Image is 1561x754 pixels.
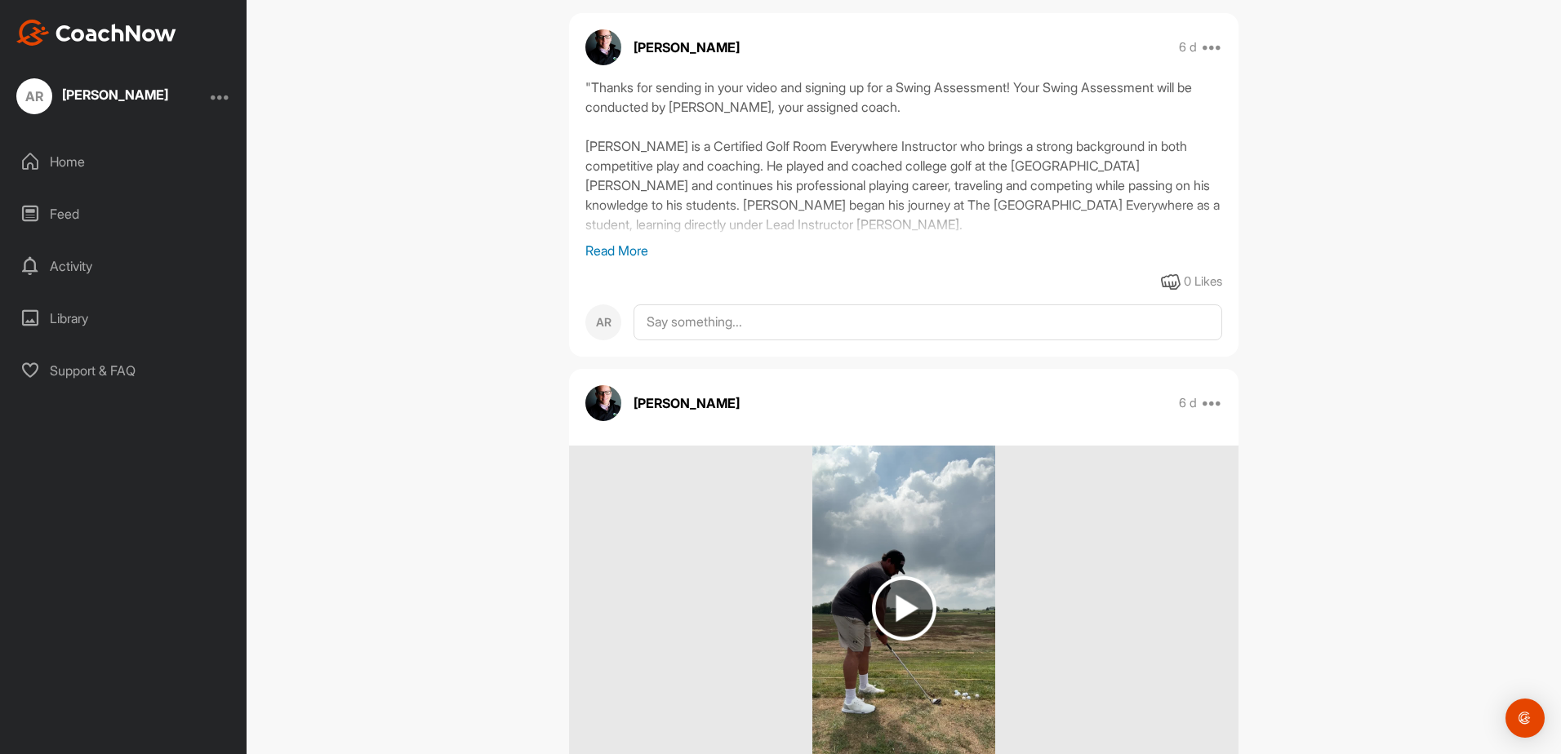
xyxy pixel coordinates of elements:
div: Library [9,298,239,339]
p: [PERSON_NAME] [634,393,740,413]
div: Support & FAQ [9,350,239,391]
div: Open Intercom Messenger [1505,699,1545,738]
div: "Thanks for sending in your video and signing up for a Swing Assessment! Your Swing Assessment wi... [585,78,1222,241]
div: AR [16,78,52,114]
div: Activity [9,246,239,286]
div: [PERSON_NAME] [62,88,168,101]
img: CoachNow [16,20,176,46]
img: avatar [585,29,621,65]
p: 6 d [1179,395,1197,411]
div: 0 Likes [1184,273,1222,291]
div: AR [585,304,621,340]
p: Read More [585,241,1222,260]
div: Feed [9,193,239,234]
img: avatar [585,385,621,421]
img: play [872,576,936,641]
p: [PERSON_NAME] [634,38,740,57]
p: 6 d [1179,39,1197,55]
div: Home [9,141,239,182]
